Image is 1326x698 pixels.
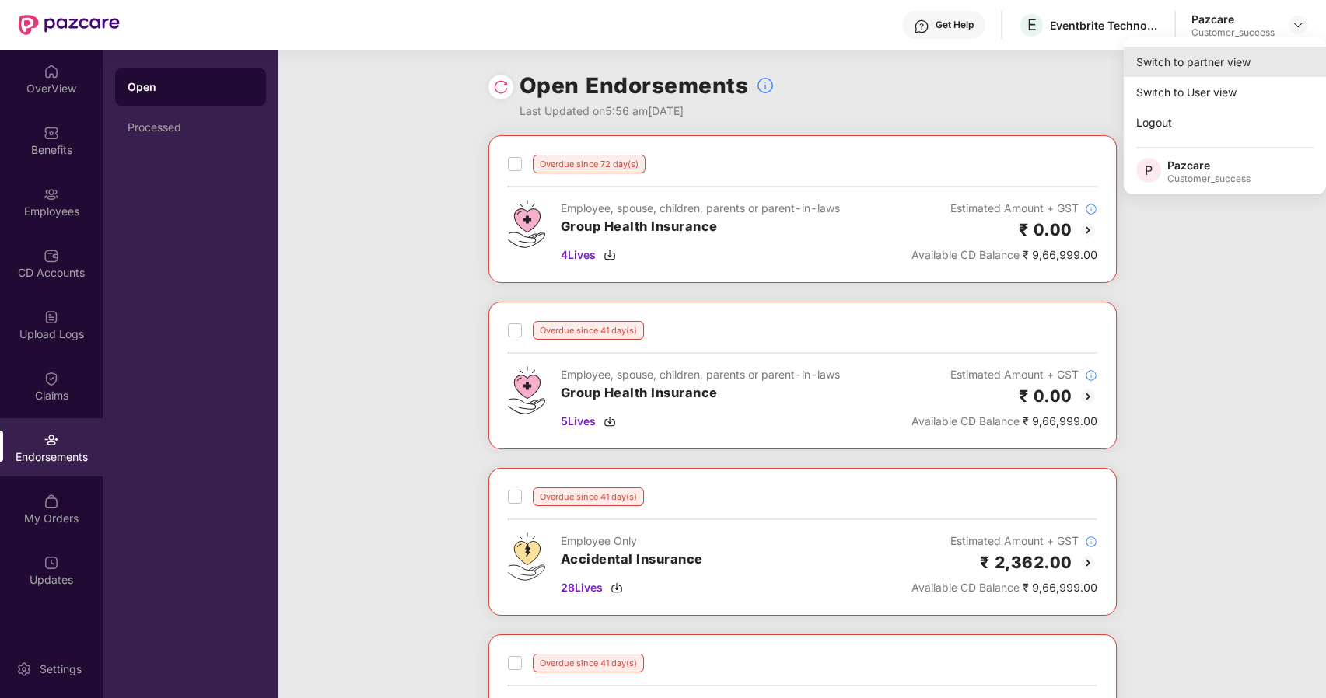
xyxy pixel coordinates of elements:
h2: ₹ 0.00 [1019,217,1072,243]
img: svg+xml;base64,PHN2ZyB4bWxucz0iaHR0cDovL3d3dy53My5vcmcvMjAwMC9zdmciIHdpZHRoPSI0Ny43MTQiIGhlaWdodD... [508,200,545,248]
h2: ₹ 0.00 [1019,383,1072,409]
img: svg+xml;base64,PHN2ZyBpZD0iU2V0dGluZy0yMHgyMCIgeG1sbnM9Imh0dHA6Ly93d3cudzMub3JnLzIwMDAvc3ZnIiB3aW... [16,661,32,677]
div: Logout [1124,107,1326,138]
img: svg+xml;base64,PHN2ZyBpZD0iSW5mb18tXzMyeDMyIiBkYXRhLW5hbWU9IkluZm8gLSAzMngzMiIgeG1sbnM9Imh0dHA6Ly... [1085,536,1097,548]
img: svg+xml;base64,PHN2ZyBpZD0iRHJvcGRvd24tMzJ4MzIiIHhtbG5zPSJodHRwOi8vd3d3LnczLm9yZy8yMDAwL3N2ZyIgd2... [1292,19,1304,31]
img: svg+xml;base64,PHN2ZyBpZD0iQmFjay0yMHgyMCIgeG1sbnM9Imh0dHA6Ly93d3cudzMub3JnLzIwMDAvc3ZnIiB3aWR0aD... [1079,221,1097,239]
h2: ₹ 2,362.00 [980,550,1072,575]
div: Open [128,79,254,95]
div: Eventbrite Technologies India Private Limited [1050,18,1159,33]
img: svg+xml;base64,PHN2ZyBpZD0iRG93bmxvYWQtMzJ4MzIiIHhtbG5zPSJodHRwOi8vd3d3LnczLm9yZy8yMDAwL3N2ZyIgd2... [611,581,623,594]
img: svg+xml;base64,PHN2ZyBpZD0iSW5mb18tXzMyeDMyIiBkYXRhLW5hbWU9IkluZm8gLSAzMngzMiIgeG1sbnM9Imh0dHA6Ly... [1085,369,1097,382]
img: svg+xml;base64,PHN2ZyBpZD0iVXBsb2FkX0xvZ3MiIGRhdGEtbmFtZT0iVXBsb2FkIExvZ3MiIHhtbG5zPSJodHRwOi8vd3... [44,309,59,325]
span: P [1145,161,1153,180]
h3: Group Health Insurance [561,383,840,403]
div: Overdue since 41 day(s) [533,321,644,340]
div: Estimated Amount + GST [911,200,1097,217]
img: svg+xml;base64,PHN2ZyBpZD0iRW1wbG95ZWVzIiB4bWxucz0iaHR0cDovL3d3dy53My5vcmcvMjAwMC9zdmciIHdpZHRoPS... [44,187,59,202]
div: Overdue since 41 day(s) [533,654,644,672]
div: Overdue since 41 day(s) [533,487,644,506]
h3: Group Health Insurance [561,217,840,237]
img: New Pazcare Logo [19,15,120,35]
img: svg+xml;base64,PHN2ZyBpZD0iQ2xhaW0iIHhtbG5zPSJodHRwOi8vd3d3LnczLm9yZy8yMDAwL3N2ZyIgd2lkdGg9IjIwIi... [44,371,59,386]
span: Available CD Balance [911,414,1020,428]
img: svg+xml;base64,PHN2ZyBpZD0iSG9tZSIgeG1sbnM9Imh0dHA6Ly93d3cudzMub3JnLzIwMDAvc3ZnIiB3aWR0aD0iMjAiIG... [44,64,59,79]
img: svg+xml;base64,PHN2ZyBpZD0iQmFjay0yMHgyMCIgeG1sbnM9Imh0dHA6Ly93d3cudzMub3JnLzIwMDAvc3ZnIiB3aWR0aD... [1079,387,1097,406]
div: Employee Only [561,532,703,550]
img: svg+xml;base64,PHN2ZyBpZD0iUmVsb2FkLTMyeDMyIiB4bWxucz0iaHR0cDovL3d3dy53My5vcmcvMjAwMC9zdmciIHdpZH... [493,79,509,95]
img: svg+xml;base64,PHN2ZyBpZD0iTXlfT3JkZXJzIiBkYXRhLW5hbWU9Ik15IE9yZGVycyIgeG1sbnM9Imh0dHA6Ly93d3cudz... [44,494,59,509]
img: svg+xml;base64,PHN2ZyBpZD0iRG93bmxvYWQtMzJ4MzIiIHhtbG5zPSJodHRwOi8vd3d3LnczLm9yZy8yMDAwL3N2ZyIgd2... [604,249,616,261]
div: Processed [128,121,254,134]
span: Available CD Balance [911,248,1020,261]
div: ₹ 9,66,999.00 [911,246,1097,263]
div: Customer_success [1191,26,1275,39]
div: ₹ 9,66,999.00 [911,579,1097,596]
div: Last Updated on 5:56 am[DATE] [520,103,775,120]
div: Employee, spouse, children, parents or parent-in-laws [561,200,840,217]
div: Overdue since 72 day(s) [533,155,646,173]
span: 28 Lives [561,579,603,596]
img: svg+xml;base64,PHN2ZyBpZD0iSGVscC0zMngzMiIgeG1sbnM9Imh0dHA6Ly93d3cudzMub3JnLzIwMDAvc3ZnIiB3aWR0aD... [914,19,929,34]
div: Customer_success [1167,173,1251,185]
img: svg+xml;base64,PHN2ZyBpZD0iRW5kb3JzZW1lbnRzIiB4bWxucz0iaHR0cDovL3d3dy53My5vcmcvMjAwMC9zdmciIHdpZH... [44,432,59,448]
div: Pazcare [1191,12,1275,26]
div: Switch to partner view [1124,47,1326,77]
h1: Open Endorsements [520,68,749,103]
div: Estimated Amount + GST [911,532,1097,550]
img: svg+xml;base64,PHN2ZyBpZD0iQmFjay0yMHgyMCIgeG1sbnM9Imh0dHA6Ly93d3cudzMub3JnLzIwMDAvc3ZnIiB3aWR0aD... [1079,553,1097,572]
div: Get Help [936,19,974,31]
img: svg+xml;base64,PHN2ZyBpZD0iSW5mb18tXzMyeDMyIiBkYXRhLW5hbWU9IkluZm8gLSAzMngzMiIgeG1sbnM9Imh0dHA6Ly... [756,76,775,95]
div: Employee, spouse, children, parents or parent-in-laws [561,366,840,383]
img: svg+xml;base64,PHN2ZyB4bWxucz0iaHR0cDovL3d3dy53My5vcmcvMjAwMC9zdmciIHdpZHRoPSI0OS4zMjEiIGhlaWdodD... [508,532,545,581]
div: Switch to User view [1124,77,1326,107]
img: svg+xml;base64,PHN2ZyBpZD0iQ0RfQWNjb3VudHMiIGRhdGEtbmFtZT0iQ0QgQWNjb3VudHMiIHhtbG5zPSJodHRwOi8vd3... [44,248,59,263]
img: svg+xml;base64,PHN2ZyBpZD0iVXBkYXRlZCIgeG1sbnM9Imh0dHA6Ly93d3cudzMub3JnLzIwMDAvc3ZnIiB3aWR0aD0iMj... [44,555,59,571]
img: svg+xml;base64,PHN2ZyBpZD0iRG93bmxvYWQtMzJ4MzIiIHhtbG5zPSJodHRwOi8vd3d3LnczLm9yZy8yMDAwL3N2ZyIgd2... [604,415,616,428]
img: svg+xml;base64,PHN2ZyBpZD0iQmVuZWZpdHMiIHhtbG5zPSJodHRwOi8vd3d3LnczLm9yZy8yMDAwL3N2ZyIgd2lkdGg9Ij... [44,125,59,141]
div: Settings [35,661,86,677]
span: E [1027,16,1037,34]
img: svg+xml;base64,PHN2ZyBpZD0iSW5mb18tXzMyeDMyIiBkYXRhLW5hbWU9IkluZm8gLSAzMngzMiIgeG1sbnM9Imh0dHA6Ly... [1085,203,1097,215]
div: ₹ 9,66,999.00 [911,413,1097,430]
img: svg+xml;base64,PHN2ZyB4bWxucz0iaHR0cDovL3d3dy53My5vcmcvMjAwMC9zdmciIHdpZHRoPSI0Ny43MTQiIGhlaWdodD... [508,366,545,414]
h3: Accidental Insurance [561,550,703,570]
span: 5 Lives [561,413,596,430]
div: Pazcare [1167,158,1251,173]
span: 4 Lives [561,246,596,263]
span: Available CD Balance [911,581,1020,594]
div: Estimated Amount + GST [911,366,1097,383]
